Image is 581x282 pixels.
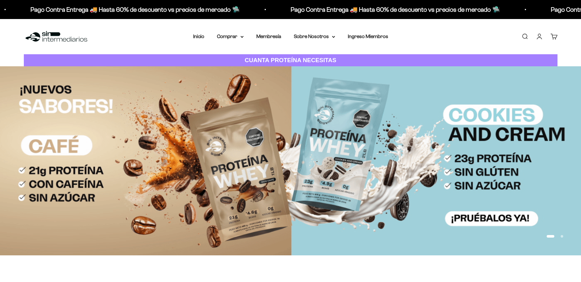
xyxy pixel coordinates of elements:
a: CUANTA PROTEÍNA NECESITAS [24,54,557,67]
a: Membresía [256,34,281,39]
p: Pago Contra Entrega 🚚 Hasta 60% de descuento vs precios de mercado 🛸 [29,4,238,15]
p: Pago Contra Entrega 🚚 Hasta 60% de descuento vs precios de mercado 🛸 [289,4,498,15]
summary: Sobre Nosotros [294,32,335,41]
a: Ingreso Miembros [348,34,388,39]
summary: Comprar [217,32,244,41]
strong: CUANTA PROTEÍNA NECESITAS [245,57,336,63]
a: Inicio [193,34,204,39]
